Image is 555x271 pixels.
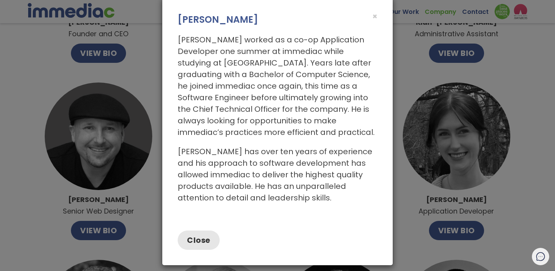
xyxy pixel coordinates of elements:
button: Close [372,12,377,20]
p: [PERSON_NAME] worked as a co-op Application Developer one summer at immediac while studying at [G... [178,34,377,138]
button: Close [178,231,220,250]
span: × [372,11,377,22]
p: [PERSON_NAME] has over ten years of experience and his approach to software development has allow... [178,146,377,204]
h3: [PERSON_NAME] [178,13,377,26]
